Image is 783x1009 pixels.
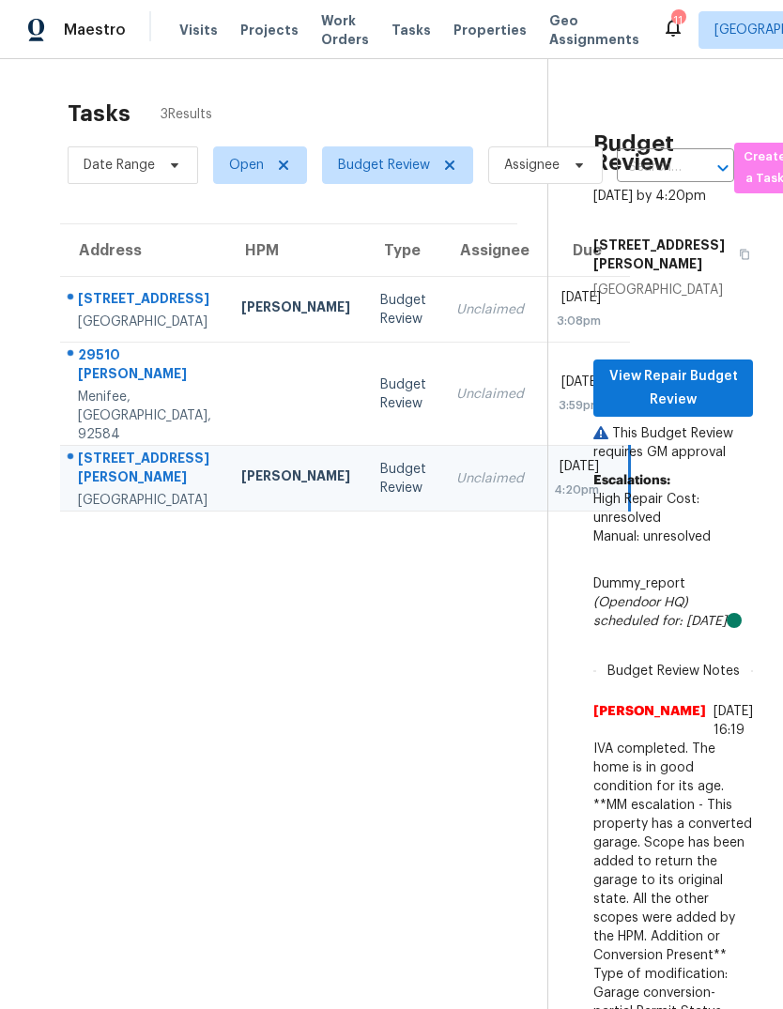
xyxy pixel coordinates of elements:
[549,11,639,49] span: Geo Assignments
[671,11,684,30] div: 11
[593,474,670,487] b: Escalations:
[78,289,211,313] div: [STREET_ADDRESS]
[78,313,211,331] div: [GEOGRAPHIC_DATA]
[593,596,688,609] i: (Opendoor HQ)
[241,298,350,321] div: [PERSON_NAME]
[60,224,226,277] th: Address
[608,365,738,411] span: View Repair Budget Review
[710,155,736,181] button: Open
[593,615,727,628] i: scheduled for: [DATE]
[453,21,527,39] span: Properties
[161,105,212,124] span: 3 Results
[728,228,753,281] button: Copy Address
[365,224,441,277] th: Type
[78,491,211,510] div: [GEOGRAPHIC_DATA]
[240,21,299,39] span: Projects
[714,705,753,737] span: [DATE] 16:19
[229,156,264,175] span: Open
[593,424,753,462] p: This Budget Review requires GM approval
[380,375,426,413] div: Budget Review
[179,21,218,39] span: Visits
[593,530,711,543] span: Manual: unresolved
[391,23,431,37] span: Tasks
[593,281,753,299] div: [GEOGRAPHIC_DATA]
[338,156,430,175] span: Budget Review
[593,134,753,172] h2: Budget Review
[241,466,350,490] div: [PERSON_NAME]
[78,388,211,444] div: Menifee, [GEOGRAPHIC_DATA], 92584
[504,156,560,175] span: Assignee
[456,300,524,319] div: Unclaimed
[593,702,706,740] span: [PERSON_NAME]
[593,359,753,417] button: View Repair Budget Review
[617,153,682,182] input: Search by address
[84,156,155,175] span: Date Range
[380,460,426,497] div: Budget Review
[456,469,524,488] div: Unclaimed
[380,291,426,329] div: Budget Review
[593,236,728,273] h5: [STREET_ADDRESS][PERSON_NAME]
[226,224,365,277] th: HPM
[456,385,524,404] div: Unclaimed
[68,104,130,123] h2: Tasks
[593,493,699,525] span: High Repair Cost: unresolved
[593,187,706,206] div: [DATE] by 4:20pm
[78,345,211,388] div: 29510 [PERSON_NAME]
[441,224,539,277] th: Assignee
[593,574,753,631] div: Dummy_report
[78,449,211,491] div: [STREET_ADDRESS][PERSON_NAME]
[64,21,126,39] span: Maestro
[596,662,751,680] span: Budget Review Notes
[539,224,630,277] th: Due
[321,11,369,49] span: Work Orders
